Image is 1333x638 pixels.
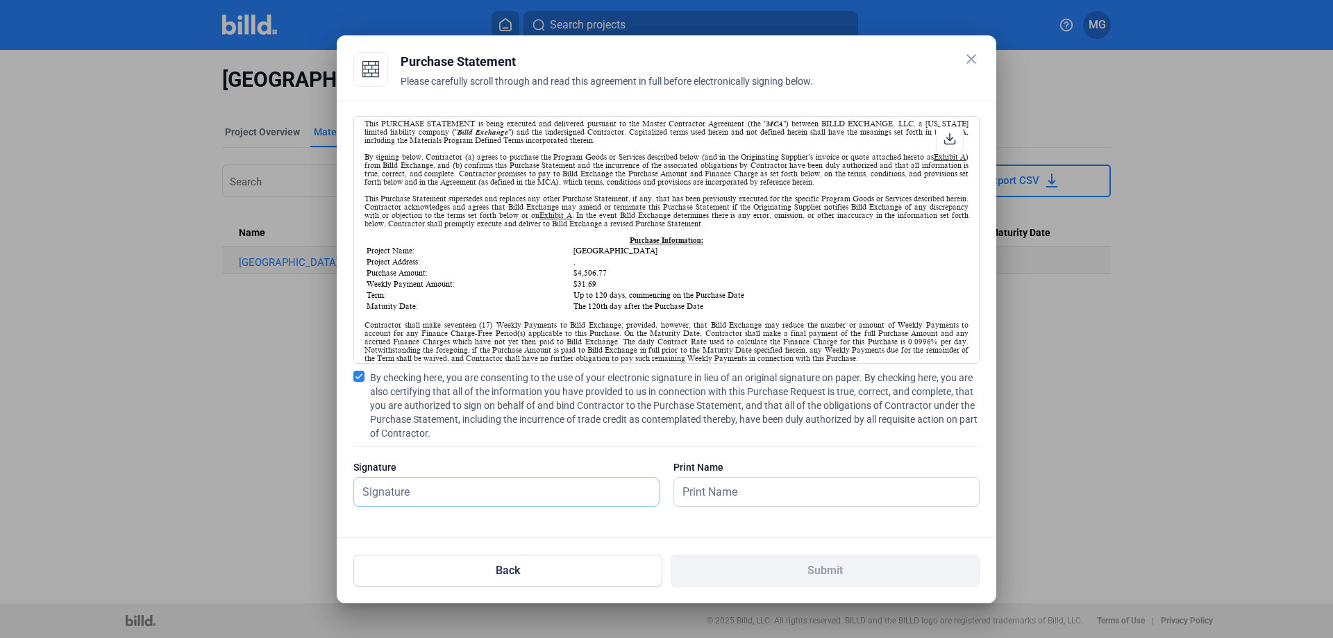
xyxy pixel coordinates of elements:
[364,153,969,186] div: By signing below, Contractor (a) agrees to purchase the Program Goods or Services described below...
[366,290,571,300] td: Term:
[364,194,969,228] div: This Purchase Statement supersedes and replaces any other Purchase Statement, if any, that has be...
[630,236,703,244] u: Purchase Information:
[673,460,980,474] div: Print Name
[354,478,644,506] input: Signature
[671,555,980,587] button: Submit
[539,211,572,219] u: Exhibit A
[573,246,967,255] td: [GEOGRAPHIC_DATA]
[573,268,967,278] td: $4,506.77
[674,478,964,506] input: Print Name
[573,290,967,300] td: Up to 120 days, commencing on the Purchase Date
[458,128,508,136] i: Billd Exchange
[573,279,967,289] td: $31.69
[366,268,571,278] td: Purchase Amount:
[353,460,660,474] div: Signature
[370,371,980,440] span: By checking here, you are consenting to the use of your electronic signature in lieu of an origin...
[366,279,571,289] td: Weekly Payment Amount:
[401,74,980,105] div: Please carefully scroll through and read this agreement in full before electronically signing below.
[934,153,966,161] u: Exhibit A
[401,52,980,72] div: Purchase Statement
[573,301,967,311] td: The 120th day after the Purchase Date
[364,119,969,144] div: This PURCHASE STATEMENT is being executed and delivered pursuant to the Master Contractor Agreeme...
[366,257,571,267] td: Project Address:
[573,257,967,267] td: ,
[963,51,980,67] mat-icon: close
[366,246,571,255] td: Project Name:
[353,555,662,587] button: Back
[364,321,969,362] div: Contractor shall make seventeen (17) Weekly Payments to Billd Exchange; provided, however, that B...
[366,301,571,311] td: Maturity Date:
[766,119,783,128] i: MCA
